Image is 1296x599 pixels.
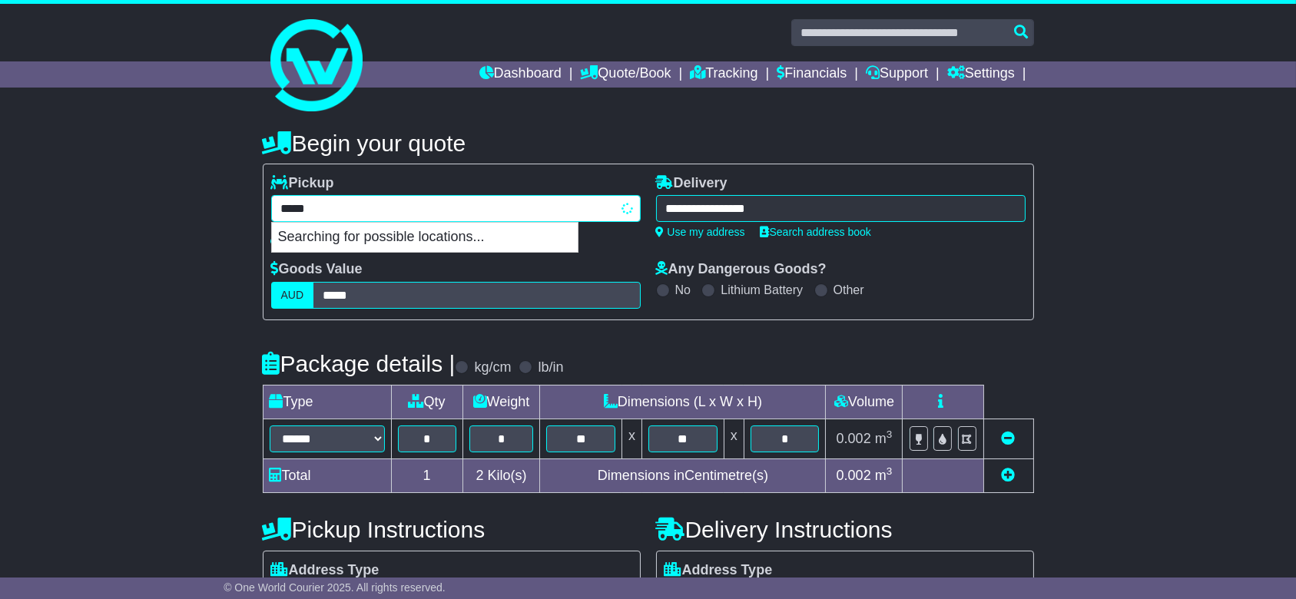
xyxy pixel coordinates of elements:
td: 1 [391,458,462,492]
h4: Pickup Instructions [263,517,641,542]
label: Goods Value [271,261,363,278]
h4: Delivery Instructions [656,517,1034,542]
label: No [675,283,691,297]
label: Lithium Battery [721,283,803,297]
td: Total [263,458,391,492]
td: Weight [462,385,540,419]
a: Use my address [656,226,745,238]
span: 0.002 [837,468,871,483]
span: m [875,431,893,446]
a: Search address book [761,226,871,238]
typeahead: Please provide city [271,195,641,222]
h4: Package details | [263,351,456,376]
span: m [875,468,893,483]
h4: Begin your quote [263,131,1034,156]
td: x [724,419,744,458]
p: Searching for possible locations... [272,223,578,252]
label: Any Dangerous Goods? [656,261,827,278]
a: Add new item [1002,468,1016,483]
td: Kilo(s) [462,458,540,492]
td: Type [263,385,391,419]
label: Pickup [271,175,334,192]
label: Other [834,283,864,297]
label: Address Type [665,562,773,579]
a: Dashboard [479,61,562,88]
span: 0.002 [837,431,871,446]
td: Qty [391,385,462,419]
a: Remove this item [1002,431,1016,446]
label: kg/cm [474,359,511,376]
td: Dimensions (L x W x H) [540,385,826,419]
label: lb/in [538,359,563,376]
td: Dimensions in Centimetre(s) [540,458,826,492]
td: Volume [826,385,903,419]
a: Tracking [690,61,757,88]
span: © One World Courier 2025. All rights reserved. [224,581,446,594]
label: Delivery [656,175,728,192]
td: x [622,419,642,458]
a: Financials [777,61,847,88]
a: Support [866,61,928,88]
a: Settings [947,61,1015,88]
label: Address Type [271,562,380,579]
sup: 3 [887,429,893,440]
span: 2 [476,468,483,483]
label: AUD [271,282,314,309]
a: Quote/Book [580,61,671,88]
sup: 3 [887,465,893,477]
